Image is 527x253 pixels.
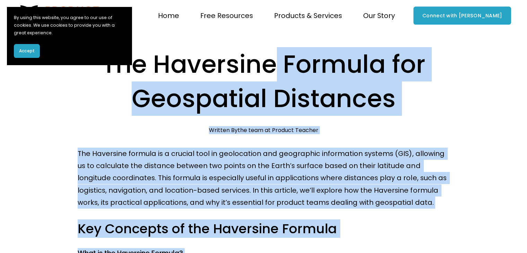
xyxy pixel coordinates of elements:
span: Accept [19,48,35,54]
h3: Key Concepts of the Haversine Formula [78,220,449,238]
div: Written By [209,127,318,133]
button: Accept [14,44,40,58]
a: Connect with [PERSON_NAME] [413,7,511,25]
section: Cookie banner [7,7,132,65]
a: Home [158,9,179,23]
a: folder dropdown [274,9,342,23]
p: By using this website, you agree to our use of cookies. We use cookies to provide you with a grea... [14,14,125,37]
span: Free Resources [200,10,253,22]
a: the team at Product Teacher [238,126,318,134]
a: folder dropdown [363,9,395,23]
img: Product Teacher [16,5,100,26]
span: Products & Services [274,10,342,22]
a: folder dropdown [200,9,253,23]
span: Our Story [363,10,395,22]
h1: The Haversine Formula for Geospatial Distances [78,47,449,116]
p: The Haversine formula is a crucial tool in geolocation and geographic information systems (GIS), ... [78,148,449,209]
